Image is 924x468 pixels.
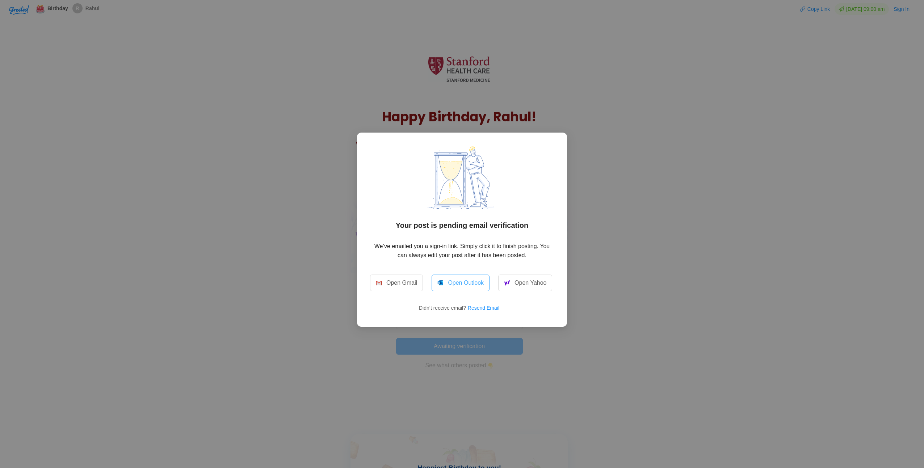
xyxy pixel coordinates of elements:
a: Open Outlook [432,275,490,291]
img: Greeted [504,279,510,287]
button: Resend Email [467,302,505,314]
img: Greeted [376,281,382,285]
img: Greeted [437,280,444,286]
a: Open Yahoo [498,275,552,291]
h2: Your post is pending email verification [370,220,554,230]
a: Open Gmail [370,275,423,291]
img: Greeted [408,146,516,209]
p: Didn’t receive email? [370,302,554,314]
p: We’ve emailed you a sign-in link. Simply click it to finish posting. You can always edit your pos... [370,242,554,260]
